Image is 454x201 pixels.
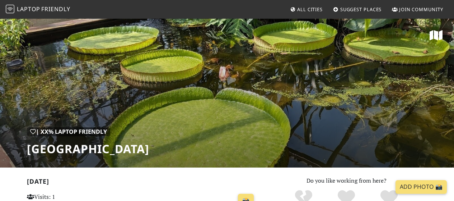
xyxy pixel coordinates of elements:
a: LaptopFriendly LaptopFriendly [6,3,70,16]
span: Friendly [41,5,70,13]
span: Suggest Places [340,6,382,13]
a: Suggest Places [330,3,385,16]
p: Do you like working from here? [266,176,427,186]
h1: [GEOGRAPHIC_DATA] [27,142,149,156]
span: Laptop [17,5,40,13]
a: Add Photo 📸 [396,180,447,194]
span: Join Community [399,6,443,13]
span: All Cities [297,6,323,13]
img: LaptopFriendly [6,5,14,13]
a: Join Community [389,3,446,16]
a: All Cities [287,3,326,16]
div: | XX% Laptop Friendly [27,127,110,137]
h2: [DATE] [27,178,257,188]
